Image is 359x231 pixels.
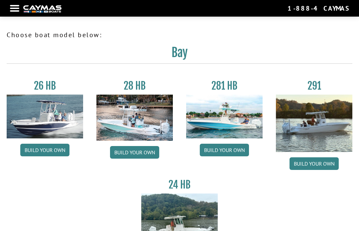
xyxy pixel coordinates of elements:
[23,5,61,12] img: white-logo-c9c8dbefe5ff5ceceb0f0178aa75bf4bb51f6bca0971e226c86eb53dfe498488.png
[96,80,173,92] h3: 28 HB
[276,95,352,152] img: 291_Thumbnail.jpg
[290,157,339,170] a: Build your own
[288,4,349,13] div: 1-888-4CAYMAS
[7,95,83,138] img: 26_new_photo_resized.jpg
[110,146,159,159] a: Build your own
[200,144,249,156] a: Build your own
[7,80,83,92] h3: 26 HB
[7,45,352,64] h2: Bay
[276,80,352,92] h3: 291
[96,95,173,141] img: 28_hb_thumbnail_for_caymas_connect.jpg
[141,179,218,191] h3: 24 HB
[186,95,263,138] img: 28-hb-twin.jpg
[7,30,352,40] p: Choose boat model below:
[186,80,263,92] h3: 281 HB
[20,144,69,156] a: Build your own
